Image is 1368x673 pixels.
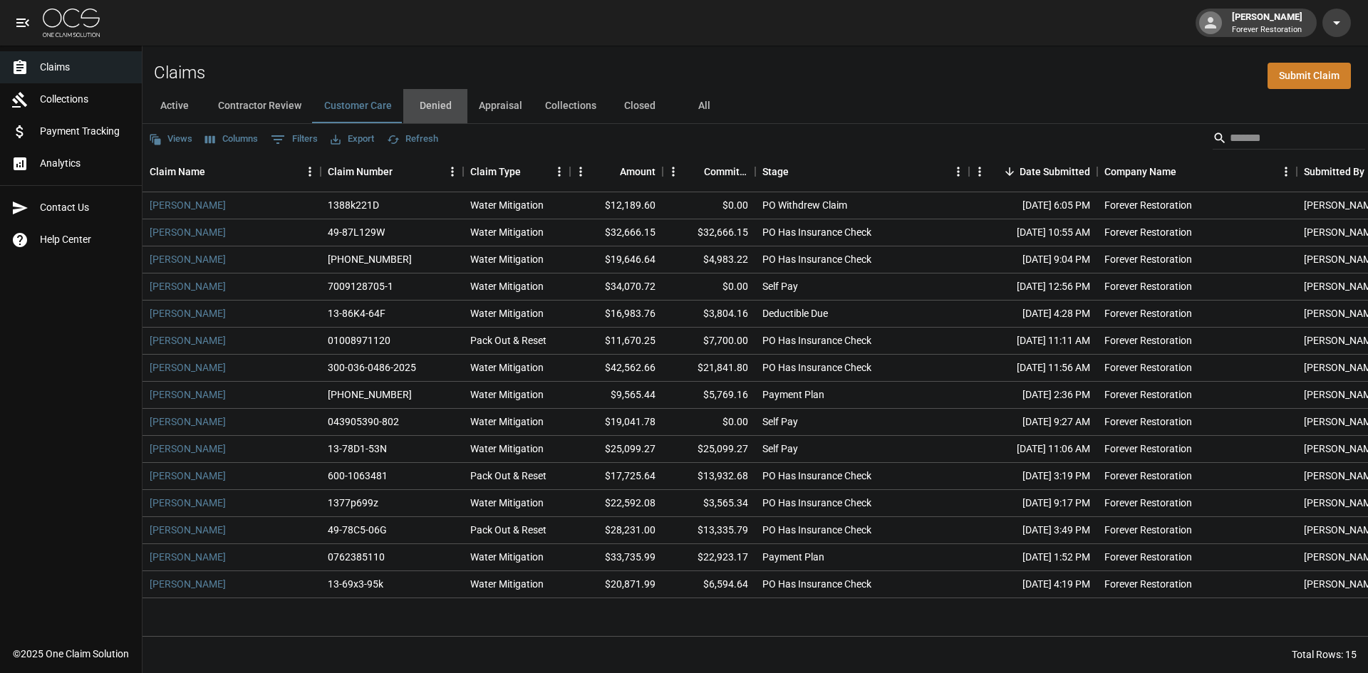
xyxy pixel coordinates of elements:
div: $28,231.00 [570,517,663,544]
button: Sort [600,162,620,182]
div: $3,804.16 [663,301,755,328]
div: $5,769.16 [663,382,755,409]
div: Self Pay [762,442,798,456]
button: Sort [789,162,809,182]
div: PO Withdrew Claim [762,198,847,212]
button: Sort [205,162,225,182]
button: Sort [1176,162,1196,182]
a: [PERSON_NAME] [150,306,226,320]
div: $25,099.27 [570,436,663,463]
div: PO Has Insurance Check [762,252,871,266]
div: [DATE] 9:27 AM [969,409,1097,436]
div: [DATE] 3:49 PM [969,517,1097,544]
div: Water Mitigation [470,550,544,564]
button: Menu [299,161,321,182]
div: $42,562.66 [570,355,663,382]
div: Forever Restoration [1104,496,1192,510]
div: 01008971120 [328,333,390,348]
div: 0762385110 [328,550,385,564]
button: Menu [442,161,463,182]
div: [DATE] 11:06 AM [969,436,1097,463]
div: Amount [620,152,655,192]
div: Forever Restoration [1104,252,1192,266]
div: $3,565.34 [663,490,755,517]
div: Water Mitigation [470,442,544,456]
button: Menu [549,161,570,182]
div: [DATE] 9:17 PM [969,490,1097,517]
div: 043905390-802 [328,414,399,429]
div: 7009128705-1 [328,279,393,293]
div: $17,725.64 [570,463,663,490]
button: Views [145,128,196,150]
button: Export [327,128,378,150]
div: Stage [762,152,789,192]
div: Forever Restoration [1104,279,1192,293]
div: [DATE] 2:36 PM [969,382,1097,409]
div: 600-1063481 [328,469,388,483]
div: 1388k221D [328,198,379,212]
div: Search [1213,127,1365,152]
div: Water Mitigation [470,414,544,429]
div: Water Mitigation [470,577,544,591]
button: Refresh [383,128,442,150]
div: Water Mitigation [470,252,544,266]
div: 01-009-012749 [328,252,412,266]
span: Payment Tracking [40,124,130,139]
div: PO Has Insurance Check [762,360,871,375]
div: Company Name [1097,152,1297,192]
div: $11,670.25 [570,328,663,355]
div: PO Has Insurance Check [762,496,871,510]
div: Water Mitigation [470,306,544,320]
div: $0.00 [663,273,755,301]
div: Pack Out & Reset [470,469,546,483]
button: Collections [534,89,608,123]
div: Claim Name [142,152,321,192]
button: Closed [608,89,672,123]
button: Menu [570,161,591,182]
a: [PERSON_NAME] [150,550,226,564]
div: PO Has Insurance Check [762,333,871,348]
div: Claim Type [463,152,570,192]
button: Sort [521,162,541,182]
div: [DATE] 11:11 AM [969,328,1097,355]
a: [PERSON_NAME] [150,333,226,348]
a: [PERSON_NAME] [150,225,226,239]
div: Water Mitigation [470,360,544,375]
div: Forever Restoration [1104,414,1192,429]
span: Collections [40,92,130,107]
div: Company Name [1104,152,1176,192]
div: © 2025 One Claim Solution [13,647,129,661]
div: $0.00 [663,192,755,219]
div: $22,923.17 [663,544,755,571]
a: [PERSON_NAME] [150,414,226,429]
a: [PERSON_NAME] [150,252,226,266]
div: dynamic tabs [142,89,1368,123]
button: Sort [393,162,413,182]
div: $16,983.76 [570,301,663,328]
div: PO Has Insurance Check [762,577,871,591]
div: [DATE] 1:52 PM [969,544,1097,571]
button: Menu [663,161,684,182]
div: 01-008-885706 [328,387,412,402]
a: [PERSON_NAME] [150,387,226,402]
span: Contact Us [40,200,130,215]
a: [PERSON_NAME] [150,496,226,510]
a: [PERSON_NAME] [150,360,226,375]
div: Deductible Due [762,306,828,320]
button: Active [142,89,207,123]
div: Pack Out & Reset [470,523,546,537]
div: Forever Restoration [1104,469,1192,483]
div: 13-86K4-64F [328,306,385,320]
span: Claims [40,60,130,75]
div: Submitted By [1304,152,1364,192]
div: Forever Restoration [1104,225,1192,239]
div: Stage [755,152,969,192]
div: [DATE] 6:05 PM [969,192,1097,219]
div: $19,646.64 [570,246,663,273]
div: Claim Number [328,152,393,192]
div: [DATE] 12:56 PM [969,273,1097,301]
div: Water Mitigation [470,279,544,293]
div: $22,592.08 [570,490,663,517]
div: PO Has Insurance Check [762,523,871,537]
div: PO Has Insurance Check [762,225,871,239]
